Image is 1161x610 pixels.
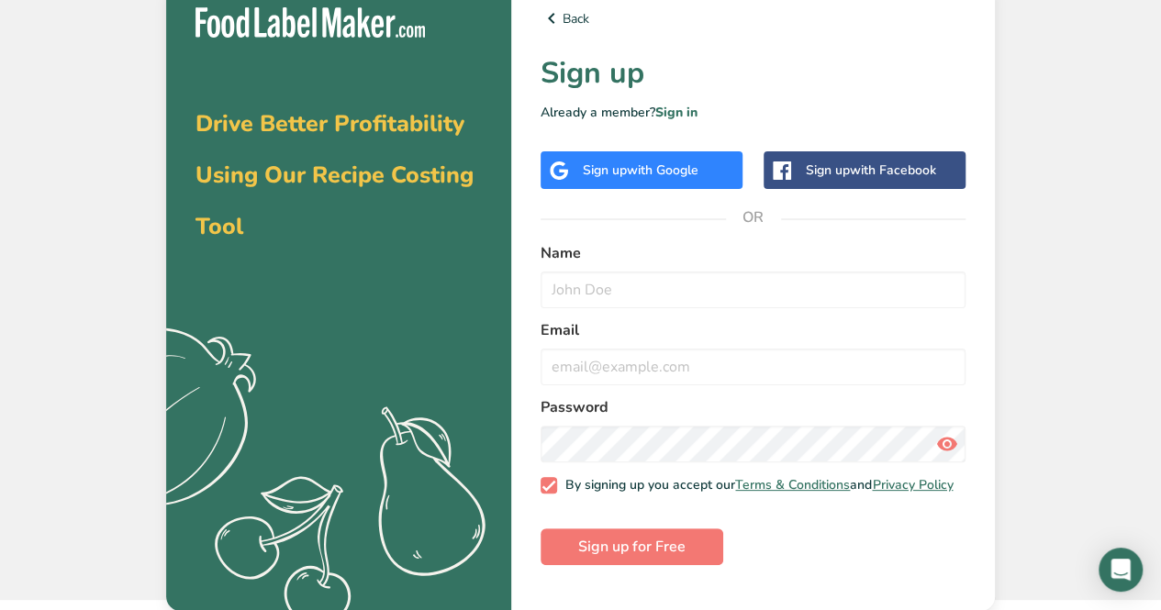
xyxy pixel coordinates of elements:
[806,161,936,180] div: Sign up
[541,272,966,308] input: John Doe
[195,108,474,242] span: Drive Better Profitability Using Our Recipe Costing Tool
[195,7,425,38] img: Food Label Maker
[735,476,850,494] a: Terms & Conditions
[726,190,781,245] span: OR
[541,7,966,29] a: Back
[627,161,698,179] span: with Google
[541,396,966,418] label: Password
[541,528,723,565] button: Sign up for Free
[655,104,698,121] a: Sign in
[578,536,686,558] span: Sign up for Free
[557,477,954,494] span: By signing up you accept our and
[541,349,966,385] input: email@example.com
[850,161,936,179] span: with Facebook
[541,242,966,264] label: Name
[541,103,966,122] p: Already a member?
[583,161,698,180] div: Sign up
[541,319,966,341] label: Email
[872,476,953,494] a: Privacy Policy
[1099,548,1143,592] div: Open Intercom Messenger
[541,51,966,95] h1: Sign up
